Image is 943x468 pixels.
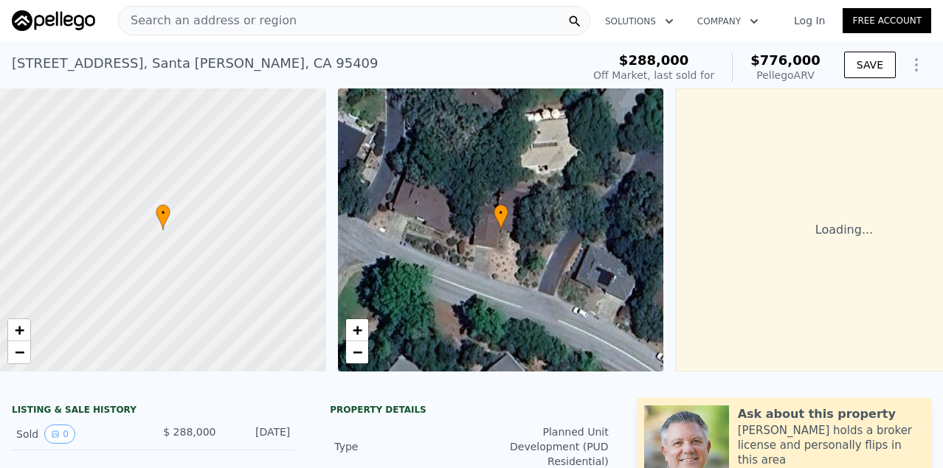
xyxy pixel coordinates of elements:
[494,204,508,230] div: •
[330,404,612,416] div: Property details
[12,53,379,74] div: [STREET_ADDRESS] , Santa [PERSON_NAME] , CA 95409
[750,68,821,83] div: Pellego ARV
[685,8,770,35] button: Company
[12,10,95,31] img: Pellego
[8,319,30,341] a: Zoom in
[334,439,471,454] div: Type
[494,206,508,220] span: •
[8,341,30,363] a: Zoom out
[12,404,294,419] div: LISTING & SALE HISTORY
[15,321,24,339] span: +
[776,13,843,28] a: Log In
[44,425,75,444] button: View historical data
[843,8,931,33] a: Free Account
[227,425,290,444] div: [DATE]
[844,52,896,78] button: SAVE
[156,204,170,230] div: •
[156,206,170,220] span: •
[346,319,368,341] a: Zoom in
[16,425,142,444] div: Sold
[619,52,689,68] span: $288,000
[738,423,924,467] div: [PERSON_NAME] holds a broker license and personally flips in this area
[15,343,24,361] span: −
[346,341,368,363] a: Zoom out
[738,405,896,423] div: Ask about this property
[902,50,931,80] button: Show Options
[163,426,215,438] span: $ 288,000
[119,12,297,29] span: Search an address or region
[593,8,685,35] button: Solutions
[352,343,362,361] span: −
[352,321,362,339] span: +
[750,52,821,68] span: $776,000
[593,68,714,83] div: Off Market, last sold for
